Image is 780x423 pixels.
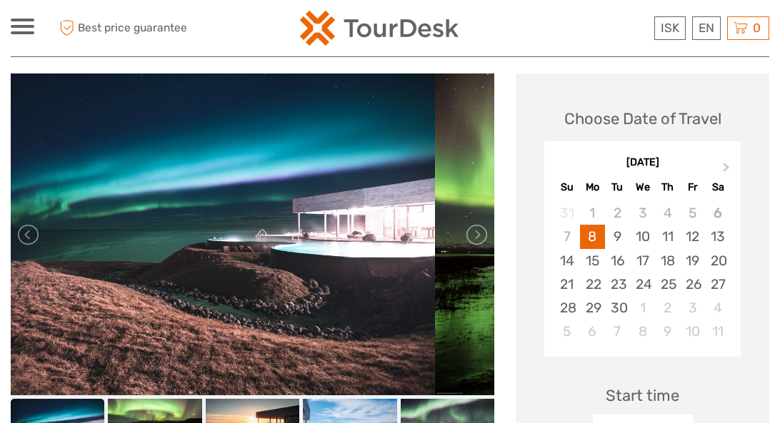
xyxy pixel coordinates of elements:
div: month 2025-09 [549,201,736,343]
div: Choose Sunday, September 14th, 2025 [554,249,579,272]
div: Choose Friday, September 26th, 2025 [680,272,705,296]
div: Fr [680,178,705,197]
div: Choose Thursday, September 11th, 2025 [655,225,680,248]
span: 0 [751,21,763,35]
div: Choose Saturday, September 13th, 2025 [705,225,730,248]
div: Not available Friday, September 5th, 2025 [680,201,705,225]
div: Choose Thursday, October 9th, 2025 [655,320,680,343]
div: Choose Wednesday, October 1st, 2025 [630,296,655,320]
div: Choose Wednesday, September 17th, 2025 [630,249,655,272]
div: Choose Saturday, September 20th, 2025 [705,249,730,272]
div: Choose Sunday, September 28th, 2025 [554,296,579,320]
p: We're away right now. Please check back later! [20,25,161,36]
div: Choose Sunday, October 5th, 2025 [554,320,579,343]
div: Choose Saturday, October 11th, 2025 [705,320,730,343]
img: 120-15d4194f-c635-41b9-a512-a3cb382bfb57_logo_small.png [300,11,459,46]
div: Choose Friday, October 3rd, 2025 [680,296,705,320]
span: Best price guarantee [56,16,201,40]
div: Choose Monday, October 6th, 2025 [580,320,605,343]
div: EN [692,16,721,40]
div: Choose Thursday, October 2nd, 2025 [655,296,680,320]
div: Not available Thursday, September 4th, 2025 [655,201,680,225]
div: Not available Tuesday, September 2nd, 2025 [605,201,630,225]
div: Choose Friday, September 12th, 2025 [680,225,705,248]
div: Choose Wednesday, September 10th, 2025 [630,225,655,248]
div: [DATE] [544,156,741,170]
div: Not available Wednesday, September 3rd, 2025 [630,201,655,225]
div: Choose Monday, September 15th, 2025 [580,249,605,272]
div: Sa [705,178,730,197]
div: Choose Tuesday, September 30th, 2025 [605,296,630,320]
div: Not available Monday, September 1st, 2025 [580,201,605,225]
div: Mo [580,178,605,197]
div: Choose Saturday, September 27th, 2025 [705,272,730,296]
div: Choose Date of Travel [564,108,721,130]
div: Not available Sunday, September 7th, 2025 [554,225,579,248]
button: Open LiveChat chat widget [164,22,181,39]
div: Tu [605,178,630,197]
div: Choose Monday, September 29th, 2025 [580,296,605,320]
div: Choose Monday, September 22nd, 2025 [580,272,605,296]
div: Choose Wednesday, October 8th, 2025 [630,320,655,343]
div: Choose Friday, September 19th, 2025 [680,249,705,272]
div: Choose Tuesday, September 16th, 2025 [605,249,630,272]
div: Choose Tuesday, September 23rd, 2025 [605,272,630,296]
span: ISK [661,21,679,35]
div: Not available Saturday, September 6th, 2025 [705,201,730,225]
div: Choose Saturday, October 4th, 2025 [705,296,730,320]
div: Choose Monday, September 8th, 2025 [580,225,605,248]
div: Choose Thursday, September 25th, 2025 [655,272,680,296]
div: Choose Sunday, September 21st, 2025 [554,272,579,296]
div: Su [554,178,579,197]
div: Choose Wednesday, September 24th, 2025 [630,272,655,296]
div: Choose Thursday, September 18th, 2025 [655,249,680,272]
div: Choose Friday, October 10th, 2025 [680,320,705,343]
div: Choose Tuesday, October 7th, 2025 [605,320,630,343]
div: Th [655,178,680,197]
div: Choose Tuesday, September 9th, 2025 [605,225,630,248]
button: Next Month [716,159,739,182]
div: Not available Sunday, August 31st, 2025 [554,201,579,225]
div: Start time [606,384,679,407]
div: We [630,178,655,197]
